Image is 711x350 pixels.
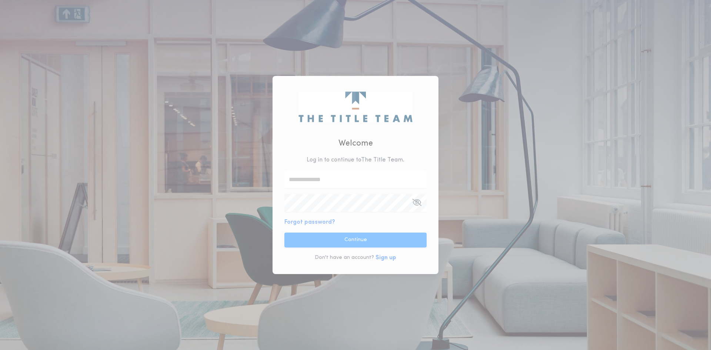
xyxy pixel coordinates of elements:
p: Don't have an account? [315,254,374,261]
button: Sign up [375,253,396,262]
img: logo [298,91,412,122]
button: Continue [284,233,427,247]
h2: Welcome [338,137,373,150]
p: Log in to continue to The Title Team . [307,156,404,164]
button: Forgot password? [284,218,335,227]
